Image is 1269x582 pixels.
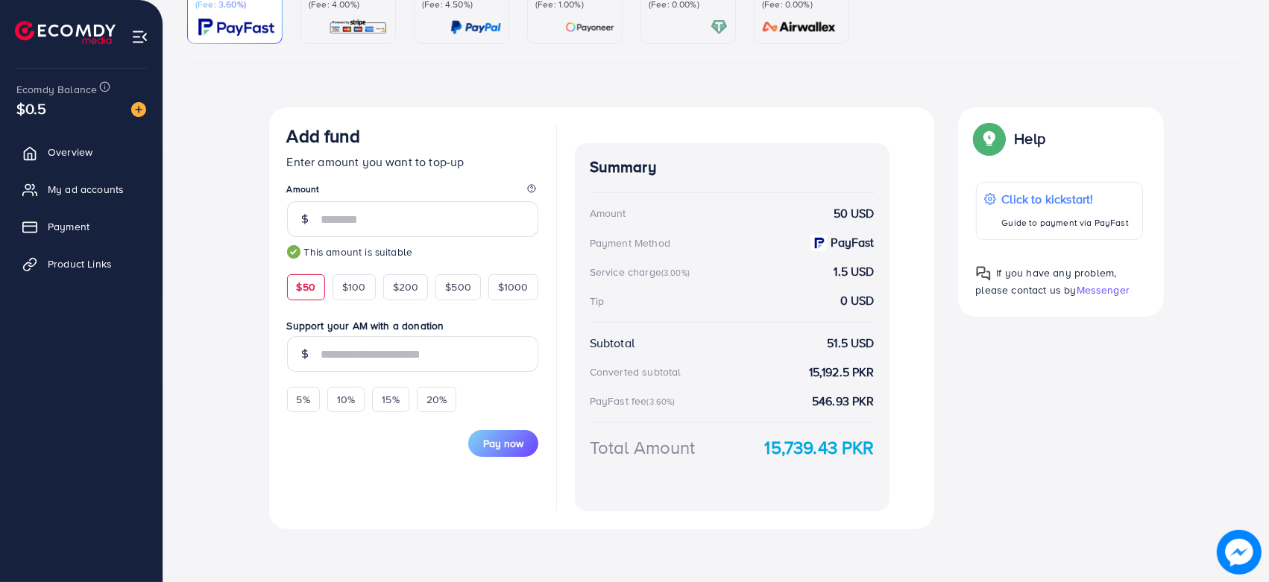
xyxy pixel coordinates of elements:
span: 5% [297,392,310,407]
div: PayFast fee [590,393,680,408]
small: This amount is suitable [287,244,538,259]
span: Pay now [483,436,523,451]
span: My ad accounts [48,182,124,197]
strong: 0 USD [840,292,875,309]
img: Popup guide [976,266,991,281]
strong: 546.93 PKR [812,393,875,410]
strong: PayFast [831,234,875,251]
img: card [450,19,501,36]
p: Guide to payment via PayFast [1002,214,1129,232]
strong: 15,739.43 PKR [765,434,875,461]
img: Popup guide [976,125,1003,152]
small: (3.00%) [661,267,690,279]
label: Support your AM with a donation [287,318,538,333]
legend: Amount [287,183,538,201]
small: (3.60%) [646,396,675,408]
span: Messenger [1077,282,1130,297]
p: Click to kickstart! [1002,190,1129,208]
strong: 50 USD [834,205,875,222]
a: Payment [11,212,151,241]
span: $0.5 [16,98,47,119]
span: Ecomdy Balance [16,82,97,97]
img: logo [15,21,116,44]
img: menu [131,28,148,45]
span: 15% [382,392,399,407]
a: My ad accounts [11,174,151,204]
div: Total Amount [590,434,696,461]
div: Converted subtotal [590,364,681,379]
strong: 1.5 USD [834,263,875,280]
div: Amount [590,206,626,221]
button: Pay now [468,430,538,457]
span: $100 [342,279,366,294]
a: Product Links [11,249,151,279]
img: card [711,19,728,36]
h3: Add fund [287,125,360,147]
span: Overview [48,145,92,159]
div: Tip [590,294,604,309]
p: Enter amount you want to top-up [287,153,538,171]
a: Overview [11,137,151,167]
img: card [758,19,841,36]
span: $1000 [498,279,529,294]
strong: 51.5 USD [827,335,874,352]
span: 20% [426,392,447,407]
span: Payment [48,219,89,234]
span: $500 [445,279,471,294]
span: $50 [297,279,315,294]
img: payment [810,235,827,251]
div: Service charge [590,265,694,279]
strong: 15,192.5 PKR [809,364,875,381]
div: Payment Method [590,235,670,250]
p: Help [1015,130,1046,148]
span: If you have any problem, please contact us by [976,265,1117,297]
span: Product Links [48,256,112,271]
img: card [565,19,614,36]
span: 10% [337,392,355,407]
img: card [198,19,274,36]
img: image [1217,530,1262,575]
img: image [131,102,146,117]
span: $200 [393,279,419,294]
img: guide [287,245,300,259]
h4: Summary [590,158,875,177]
img: card [329,19,388,36]
div: Subtotal [590,335,634,352]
